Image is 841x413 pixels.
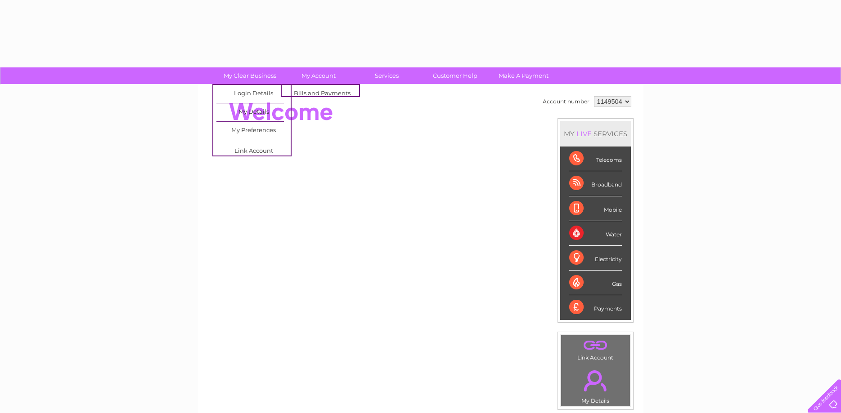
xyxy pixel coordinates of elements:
a: Make A Payment [486,67,561,84]
a: Login Details [216,85,291,103]
td: My Details [561,363,630,407]
a: Bills and Payments [285,85,359,103]
div: Water [569,221,622,246]
div: Gas [569,271,622,295]
a: Link Account [216,142,291,160]
td: Link Account [561,335,630,363]
a: . [563,365,628,396]
div: Electricity [569,246,622,271]
div: Payments [569,295,622,320]
a: My Clear Business [213,67,287,84]
div: LIVE [575,129,594,138]
div: Broadband [569,171,622,196]
div: Mobile [569,196,622,221]
a: My Account [281,67,355,84]
a: Services [350,67,424,84]
div: Telecoms [569,147,622,171]
a: My Details [216,103,291,121]
div: MY SERVICES [560,121,631,147]
a: Customer Help [418,67,492,84]
a: . [563,338,628,353]
td: Account number [540,94,592,109]
a: My Preferences [216,122,291,140]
